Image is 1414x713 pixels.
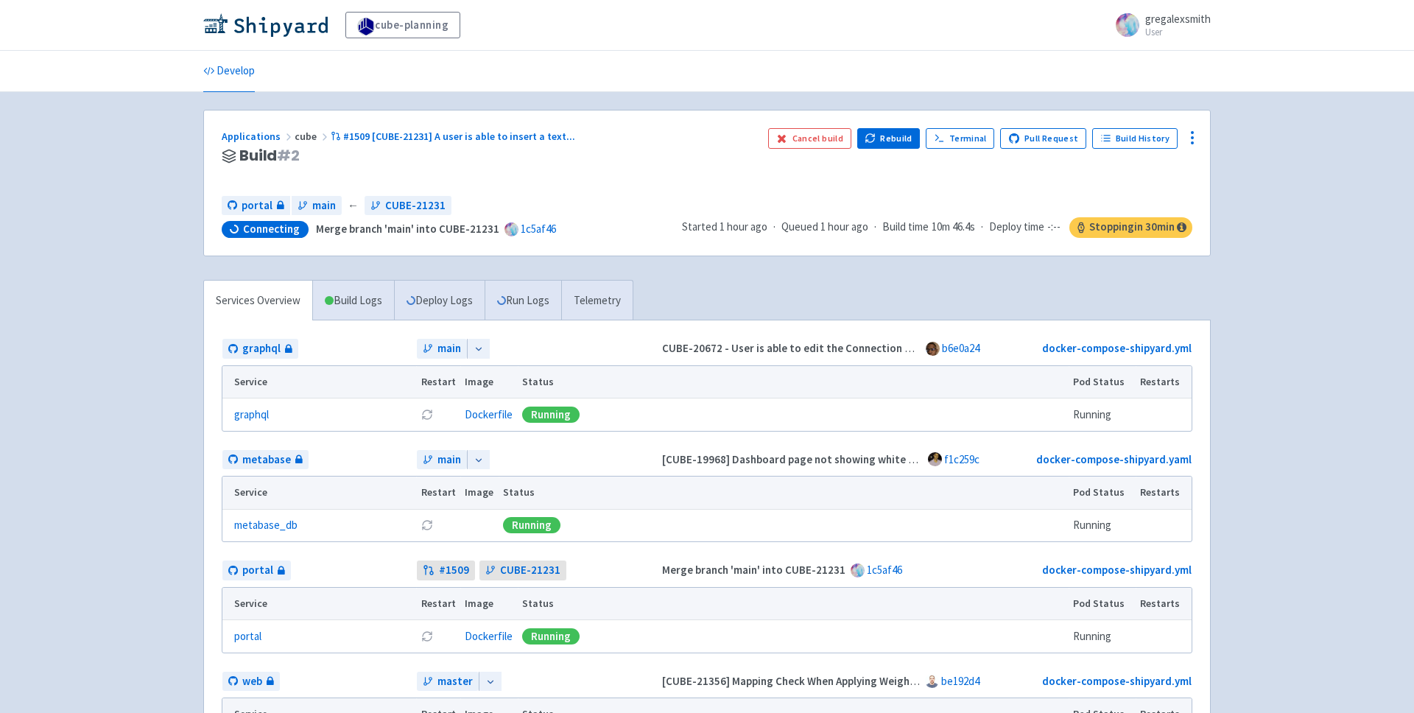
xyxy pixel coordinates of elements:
[385,197,446,214] span: CUBE-21231
[662,674,1040,688] strong: [CUBE-21356] Mapping Check When Applying Weighted Average Rates (#6481)
[292,196,342,216] a: main
[561,281,633,321] a: Telemetry
[222,130,295,143] a: Applications
[1036,452,1192,466] a: docker-compose-shipyard.yaml
[416,477,460,509] th: Restart
[313,281,394,321] a: Build Logs
[222,196,290,216] a: portal
[331,130,577,143] a: #1509 [CUBE-21231] A user is able to insert a text...
[222,561,291,580] a: portal
[437,452,461,468] span: main
[417,672,479,692] a: master
[417,450,467,470] a: main
[222,366,416,398] th: Service
[1069,509,1136,541] td: Running
[239,147,300,164] span: Build
[781,219,868,233] span: Queued
[222,339,298,359] a: graphql
[882,219,929,236] span: Build time
[1092,128,1178,149] a: Build History
[662,563,845,577] strong: Merge branch 'main' into CUBE-21231
[312,197,336,214] span: main
[768,128,851,149] button: Cancel build
[662,452,995,466] strong: [CUBE-19968] Dashboard page not showing white background (#83)
[857,128,921,149] button: Rebuild
[1136,366,1192,398] th: Restarts
[460,588,518,620] th: Image
[941,674,979,688] a: be192d4
[417,339,467,359] a: main
[439,562,469,579] strong: # 1509
[1069,477,1136,509] th: Pod Status
[242,197,272,214] span: portal
[316,222,499,236] strong: Merge branch 'main' into CUBE-21231
[417,561,475,580] a: #1509
[234,407,269,424] a: graphql
[1000,128,1086,149] a: Pull Request
[222,477,416,509] th: Service
[682,217,1192,238] div: · · ·
[682,219,767,233] span: Started
[345,12,460,38] a: cube-planning
[348,197,359,214] span: ←
[222,588,416,620] th: Service
[499,477,1069,509] th: Status
[277,145,300,166] span: # 2
[500,562,560,579] span: CUBE-21231
[479,561,566,580] a: CUBE-21231
[1069,398,1136,431] td: Running
[1042,341,1192,355] a: docker-compose-shipyard.yml
[204,281,312,321] a: Services Overview
[465,629,513,643] a: Dockerfile
[942,341,979,355] a: b6e0a24
[1042,563,1192,577] a: docker-compose-shipyard.yml
[518,588,1069,620] th: Status
[243,222,300,236] span: Connecting
[1145,12,1211,26] span: gregalexsmith
[867,563,902,577] a: 1c5af46
[465,407,513,421] a: Dockerfile
[662,341,966,355] strong: CUBE-20672 - User is able to edit the Connection Name (#367)
[460,366,518,398] th: Image
[522,407,580,423] div: Running
[1047,219,1060,236] span: -:--
[416,366,460,398] th: Restart
[295,130,331,143] span: cube
[234,628,261,645] a: portal
[242,562,273,579] span: portal
[1136,477,1192,509] th: Restarts
[242,340,281,357] span: graphql
[522,628,580,644] div: Running
[989,219,1044,236] span: Deploy time
[932,219,975,236] span: 10m 46.4s
[460,477,499,509] th: Image
[222,672,280,692] a: web
[421,631,433,642] button: Restart pod
[394,281,485,321] a: Deploy Logs
[518,366,1069,398] th: Status
[343,130,575,143] span: #1509 [CUBE-21231] A user is able to insert a text ...
[1069,217,1192,238] span: Stopping in 30 min
[365,196,451,216] a: CUBE-21231
[485,281,561,321] a: Run Logs
[242,452,291,468] span: metabase
[1136,588,1192,620] th: Restarts
[421,519,433,531] button: Restart pod
[926,128,994,149] a: Terminal
[1145,27,1211,37] small: User
[720,219,767,233] time: 1 hour ago
[242,673,262,690] span: web
[222,450,309,470] a: metabase
[203,51,255,92] a: Develop
[1107,13,1211,37] a: gregalexsmith User
[437,340,461,357] span: main
[1042,674,1192,688] a: docker-compose-shipyard.yml
[437,673,473,690] span: master
[421,409,433,421] button: Restart pod
[503,517,560,533] div: Running
[416,588,460,620] th: Restart
[203,13,328,37] img: Shipyard logo
[1069,366,1136,398] th: Pod Status
[944,452,979,466] a: f1c259c
[234,517,298,534] a: metabase_db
